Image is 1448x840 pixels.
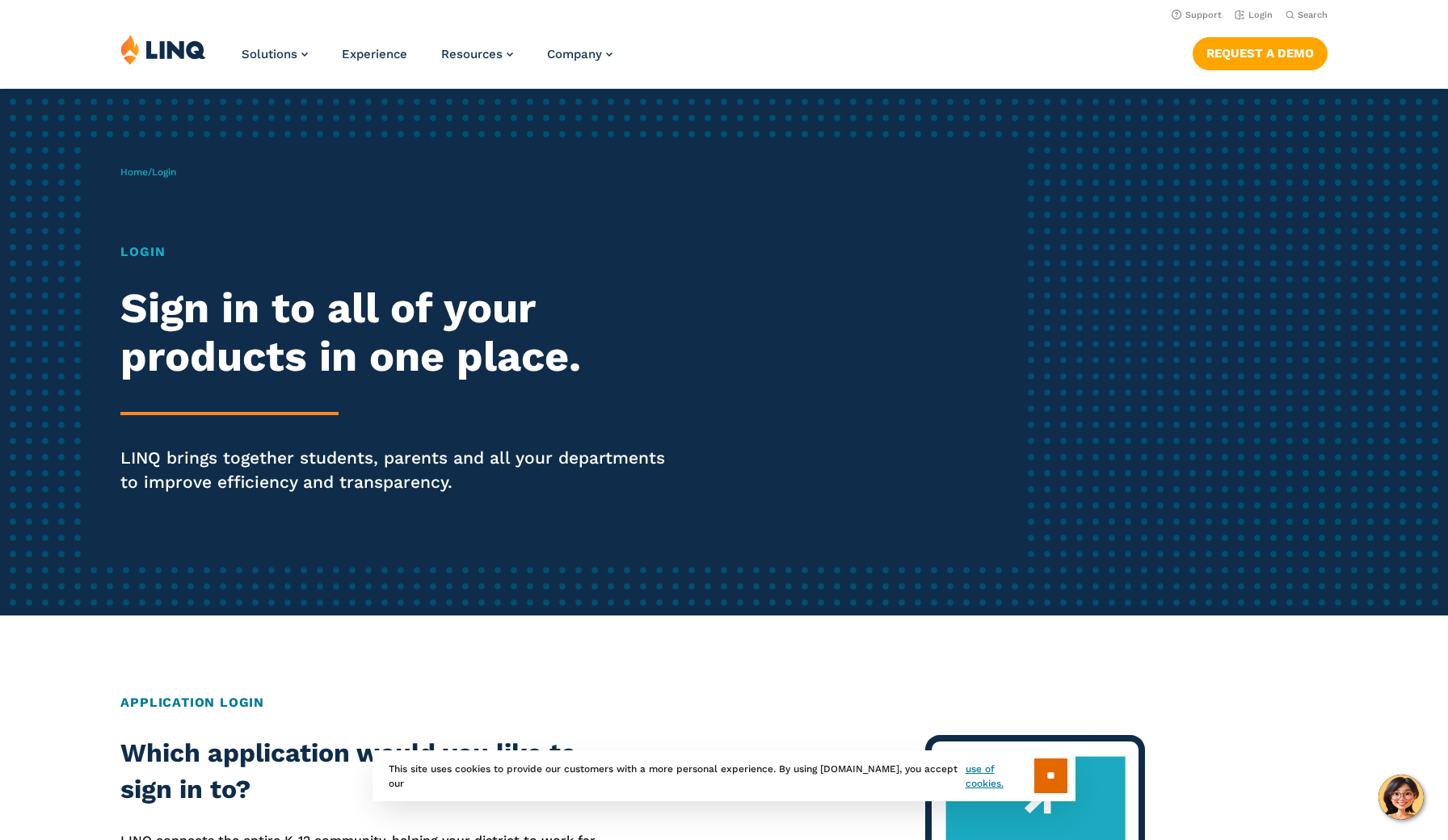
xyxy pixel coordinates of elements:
h1: Login [120,242,678,262]
img: LINQ | K‑12 Software [120,34,206,65]
h2: Which application would you like to sign in to? [120,735,602,808]
a: Home [120,166,148,178]
h2: Application Login [120,693,1327,712]
span: Solutions [242,47,297,61]
a: Request a Demo [1193,37,1328,69]
button: Hello, have a question? Let’s chat. [1379,775,1424,820]
nav: Button Navigation [1193,34,1328,69]
a: Resources [441,47,513,61]
a: use of cookies. [966,762,1034,791]
button: Open Search Bar [1286,9,1328,21]
a: Login [1235,10,1273,20]
h2: Sign in to all of your products in one place. [120,284,678,381]
nav: Primary Navigation [242,34,612,87]
a: Experience [342,47,407,61]
div: This site uses cookies to provide our customers with a more personal experience. By using [DOMAIN... [373,750,1075,801]
span: Resources [441,47,503,61]
span: Search [1298,10,1328,20]
span: Login [152,166,176,178]
span: / [120,166,176,178]
span: Company [547,47,602,61]
a: Support [1172,10,1222,20]
p: LINQ brings together students, parents and all your departments to improve efficiency and transpa... [120,446,678,494]
a: Company [547,47,612,61]
a: Solutions [242,47,308,61]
